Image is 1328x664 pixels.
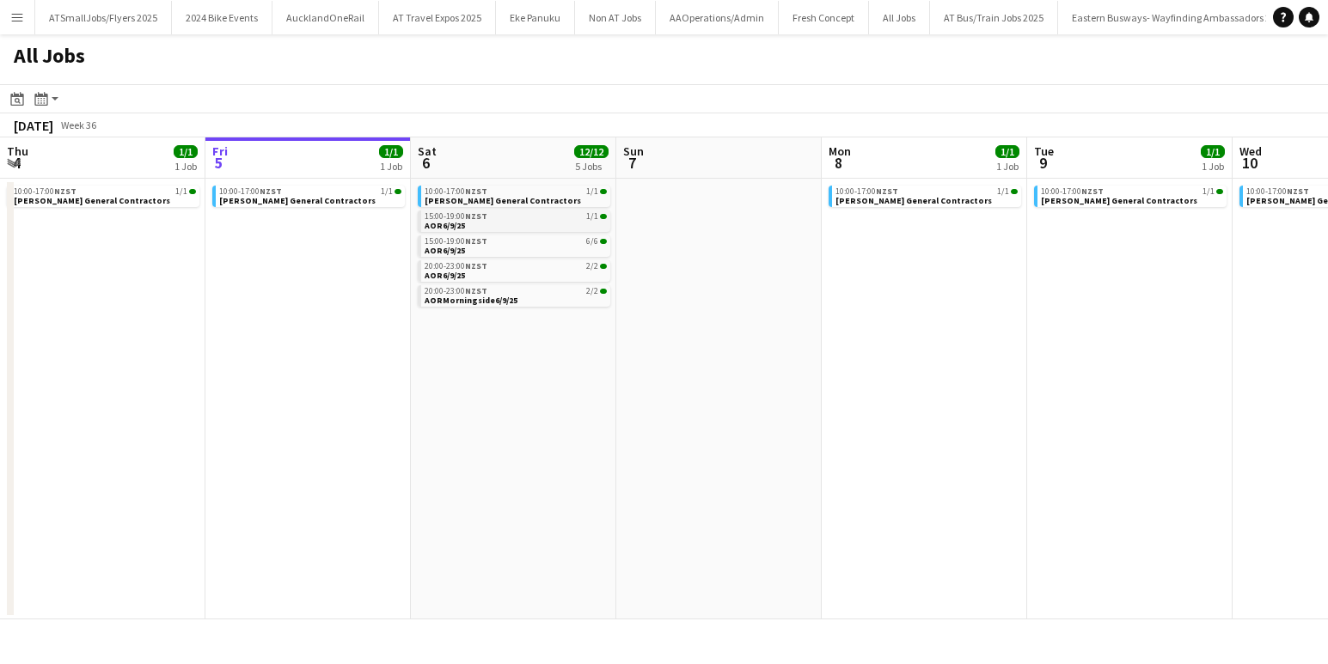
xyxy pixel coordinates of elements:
button: Non AT Jobs [575,1,656,34]
span: Stockman General Contractors [835,195,992,206]
span: 1/1 [1011,189,1018,194]
span: 6/6 [600,239,607,244]
button: Eastern Busways- Wayfinding Ambassadors 2024 [1058,1,1300,34]
span: Tue [1034,143,1054,159]
span: 4 [4,153,28,173]
div: 10:00-17:00NZST1/1[PERSON_NAME] General Contractors [829,186,1021,210]
span: 15:00-19:00 [425,212,487,221]
span: 1/1 [995,145,1019,158]
span: 15:00-19:00 [425,237,487,246]
span: NZST [465,285,487,296]
span: 7 [621,153,644,173]
span: 20:00-23:00 [425,262,487,271]
span: 1/1 [997,187,1009,196]
span: 1/1 [175,187,187,196]
div: 10:00-17:00NZST1/1[PERSON_NAME] General Contractors [212,186,405,210]
button: ATSmallJobs/Flyers 2025 [35,1,172,34]
span: 5 [210,153,228,173]
span: 10:00-17:00 [835,187,898,196]
span: 1/1 [395,189,401,194]
div: 1 Job [174,160,197,173]
span: AOR6/9/25 [425,270,465,281]
span: 10 [1237,153,1262,173]
span: 10:00-17:00 [425,187,487,196]
div: 5 Jobs [575,160,608,173]
div: 1 Job [1202,160,1224,173]
span: 1/1 [174,145,198,158]
span: 2/2 [600,264,607,269]
span: Stockman General Contractors [219,195,376,206]
button: 2024 Bike Events [172,1,272,34]
span: 20:00-23:00 [425,287,487,295]
div: 1 Job [996,160,1019,173]
div: 10:00-17:00NZST1/1[PERSON_NAME] General Contractors [418,186,610,210]
button: Eke Panuku [496,1,575,34]
span: AORMorningside6/9/25 [425,295,517,306]
div: 20:00-23:00NZST2/2AOR6/9/25 [418,260,610,285]
div: 15:00-19:00NZST6/6AOR6/9/25 [418,235,610,260]
span: Mon [829,143,851,159]
span: 2/2 [600,289,607,294]
span: Stockman General Contractors [425,195,581,206]
span: NZST [465,235,487,247]
span: NZST [260,186,282,197]
button: All Jobs [869,1,930,34]
span: 1/1 [1203,187,1215,196]
span: NZST [465,260,487,271]
span: 1/1 [381,187,393,196]
span: 2/2 [586,262,598,271]
span: 1/1 [586,187,598,196]
span: AOR6/9/25 [425,245,465,256]
span: Thu [7,143,28,159]
span: 10:00-17:00 [1041,187,1104,196]
span: 9 [1031,153,1054,173]
a: 10:00-17:00NZST1/1[PERSON_NAME] General Contractors [219,186,401,205]
span: NZST [54,186,76,197]
a: 10:00-17:00NZST1/1[PERSON_NAME] General Contractors [1041,186,1223,205]
span: 1/1 [379,145,403,158]
span: Sat [418,143,437,159]
button: AAOperations/Admin [656,1,779,34]
div: 10:00-17:00NZST1/1[PERSON_NAME] General Contractors [1034,186,1227,210]
span: 1/1 [586,212,598,221]
span: 8 [826,153,851,173]
span: 1/1 [189,189,196,194]
span: NZST [465,210,487,222]
span: AOR6/9/25 [425,220,465,231]
span: 1/1 [600,189,607,194]
span: 1/1 [1216,189,1223,194]
a: 10:00-17:00NZST1/1[PERSON_NAME] General Contractors [835,186,1018,205]
a: 15:00-19:00NZST6/6AOR6/9/25 [425,235,607,255]
span: Stockman General Contractors [1041,195,1197,206]
span: Stockman General Contractors [14,195,170,206]
span: Week 36 [57,119,100,131]
span: 1/1 [600,214,607,219]
a: 10:00-17:00NZST1/1[PERSON_NAME] General Contractors [14,186,196,205]
span: NZST [876,186,898,197]
div: 20:00-23:00NZST2/2AORMorningside6/9/25 [418,285,610,310]
a: 10:00-17:00NZST1/1[PERSON_NAME] General Contractors [425,186,607,205]
button: Fresh Concept [779,1,869,34]
div: 10:00-17:00NZST1/1[PERSON_NAME] General Contractors [7,186,199,210]
span: Wed [1239,143,1262,159]
div: [DATE] [14,117,53,134]
span: 6 [415,153,437,173]
button: AT Bus/Train Jobs 2025 [930,1,1058,34]
button: AT Travel Expos 2025 [379,1,496,34]
a: 20:00-23:00NZST2/2AOR6/9/25 [425,260,607,280]
span: 1/1 [1201,145,1225,158]
a: 20:00-23:00NZST2/2AORMorningside6/9/25 [425,285,607,305]
span: NZST [1081,186,1104,197]
span: 6/6 [586,237,598,246]
span: 10:00-17:00 [14,187,76,196]
span: 12/12 [574,145,609,158]
span: 10:00-17:00 [1246,187,1309,196]
div: 15:00-19:00NZST1/1AOR6/9/25 [418,210,610,235]
span: NZST [465,186,487,197]
span: 10:00-17:00 [219,187,282,196]
span: Fri [212,143,228,159]
div: 1 Job [380,160,402,173]
span: 2/2 [586,287,598,295]
a: 15:00-19:00NZST1/1AOR6/9/25 [425,210,607,230]
span: Sun [623,143,644,159]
